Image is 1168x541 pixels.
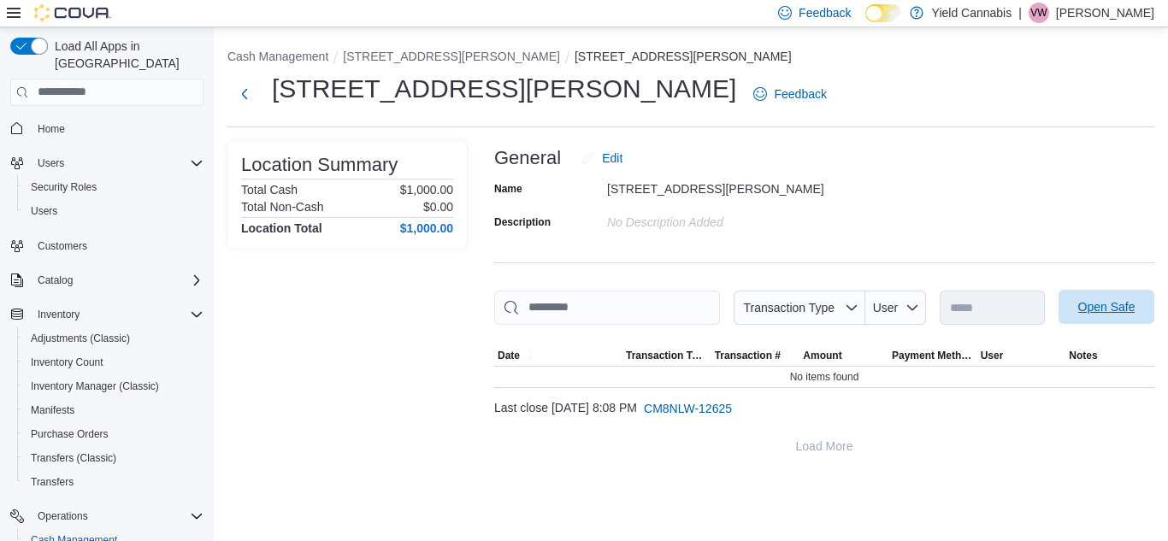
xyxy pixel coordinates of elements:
[24,472,80,492] a: Transfers
[3,303,210,326] button: Inventory
[607,175,836,196] div: [STREET_ADDRESS][PERSON_NAME]
[494,182,522,196] label: Name
[888,345,977,366] button: Payment Methods
[575,50,792,63] button: [STREET_ADDRESS][PERSON_NAME]
[31,118,204,139] span: Home
[38,273,73,287] span: Catalog
[494,291,720,325] input: This is a search bar. As you type, the results lower in the page will automatically filter.
[1056,3,1154,23] p: [PERSON_NAME]
[31,153,204,173] span: Users
[227,48,1154,68] nav: An example of EuiBreadcrumbs
[31,153,71,173] button: Users
[24,177,103,197] a: Security Roles
[24,352,204,373] span: Inventory Count
[31,427,109,441] span: Purchase Orders
[17,175,210,199] button: Security Roles
[575,141,629,175] button: Edit
[31,506,95,526] button: Operations
[1018,3,1022,23] p: |
[24,201,64,221] a: Users
[38,239,87,253] span: Customers
[17,398,210,422] button: Manifests
[494,345,622,366] button: Date
[241,183,298,197] h6: Total Cash
[774,85,826,103] span: Feedback
[799,4,851,21] span: Feedback
[24,472,204,492] span: Transfers
[981,349,1004,362] span: User
[38,509,88,523] span: Operations
[3,151,210,175] button: Users
[24,328,204,349] span: Adjustments (Classic)
[17,199,210,223] button: Users
[31,475,74,489] span: Transfers
[602,150,622,167] span: Edit
[241,200,324,214] h6: Total Non-Cash
[17,350,210,374] button: Inventory Count
[31,356,103,369] span: Inventory Count
[622,345,711,366] button: Transaction Type
[17,374,210,398] button: Inventory Manager (Classic)
[31,332,130,345] span: Adjustments (Classic)
[227,50,328,63] button: Cash Management
[31,304,86,325] button: Inventory
[31,270,204,291] span: Catalog
[38,308,80,321] span: Inventory
[498,349,520,362] span: Date
[48,38,204,72] span: Load All Apps in [GEOGRAPHIC_DATA]
[400,221,453,235] h4: $1,000.00
[31,235,204,256] span: Customers
[38,156,64,170] span: Users
[272,72,736,106] h1: [STREET_ADDRESS][PERSON_NAME]
[31,379,159,393] span: Inventory Manager (Classic)
[400,183,453,197] p: $1,000.00
[865,4,901,22] input: Dark Mode
[31,451,116,465] span: Transfers (Classic)
[3,233,210,258] button: Customers
[1030,3,1047,23] span: VW
[241,221,322,235] h4: Location Total
[24,352,110,373] a: Inventory Count
[1029,3,1049,23] div: Vanessa Wilson
[3,268,210,292] button: Catalog
[3,116,210,141] button: Home
[494,148,561,168] h3: General
[796,438,853,455] span: Load More
[734,291,865,325] button: Transaction Type
[865,291,926,325] button: User
[343,50,560,63] button: [STREET_ADDRESS][PERSON_NAME]
[17,470,210,494] button: Transfers
[423,200,453,214] p: $0.00
[24,376,166,397] a: Inventory Manager (Classic)
[17,326,210,350] button: Adjustments (Classic)
[24,448,123,468] a: Transfers (Classic)
[746,77,833,111] a: Feedback
[24,177,204,197] span: Security Roles
[24,448,204,468] span: Transfers (Classic)
[1069,349,1097,362] span: Notes
[31,204,57,218] span: Users
[24,201,204,221] span: Users
[24,328,137,349] a: Adjustments (Classic)
[892,349,974,362] span: Payment Methods
[17,422,210,446] button: Purchase Orders
[494,429,1154,463] button: Load More
[31,119,72,139] a: Home
[31,304,204,325] span: Inventory
[803,349,841,362] span: Amount
[644,400,732,417] span: CM8NLW-12625
[1059,290,1154,324] button: Open Safe
[24,424,204,444] span: Purchase Orders
[227,77,262,111] button: Next
[3,504,210,528] button: Operations
[31,403,74,417] span: Manifests
[799,345,888,366] button: Amount
[24,400,204,420] span: Manifests
[241,155,398,175] h3: Location Summary
[31,236,94,256] a: Customers
[626,349,708,362] span: Transaction Type
[24,400,81,420] a: Manifests
[790,370,859,384] span: No items found
[24,376,204,397] span: Inventory Manager (Classic)
[607,209,836,229] div: No Description added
